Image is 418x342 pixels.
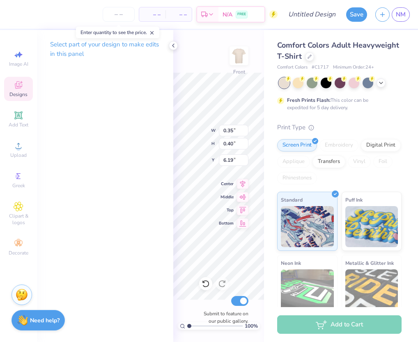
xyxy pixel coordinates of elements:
[219,220,234,226] span: Bottom
[281,269,334,310] img: Neon Ink
[281,259,301,267] span: Neon Ink
[170,10,187,19] span: – –
[281,206,334,247] img: Standard
[333,64,374,71] span: Minimum Order: 24 +
[12,182,25,189] span: Greek
[348,156,371,168] div: Vinyl
[277,139,317,151] div: Screen Print
[199,310,248,325] label: Submit to feature on our public gallery.
[346,7,367,22] button: Save
[281,195,303,204] span: Standard
[345,269,398,310] img: Metallic & Glitter Ink
[231,48,247,64] img: Front
[219,207,234,213] span: Top
[277,172,317,184] div: Rhinestones
[392,7,410,22] a: NM
[223,10,232,19] span: N/A
[282,6,342,23] input: Untitled Design
[277,64,308,71] span: Comfort Colors
[345,195,363,204] span: Puff Ink
[287,96,388,111] div: This color can be expedited for 5 day delivery.
[76,27,159,38] div: Enter quantity to see the price.
[4,213,33,226] span: Clipart & logos
[245,322,258,330] span: 100 %
[50,40,160,59] p: Select part of your design to make edits in this panel
[233,68,245,76] div: Front
[9,61,28,67] span: Image AI
[9,250,28,256] span: Decorate
[237,11,246,17] span: FREE
[361,139,401,151] div: Digital Print
[30,317,60,324] strong: Need help?
[219,181,234,187] span: Center
[9,91,28,98] span: Designs
[319,139,358,151] div: Embroidery
[144,10,161,19] span: – –
[103,7,135,22] input: – –
[277,40,399,61] span: Comfort Colors Adult Heavyweight T-Shirt
[396,10,406,19] span: NM
[312,156,345,168] div: Transfers
[277,156,310,168] div: Applique
[312,64,329,71] span: # C1717
[373,156,393,168] div: Foil
[10,152,27,158] span: Upload
[345,259,394,267] span: Metallic & Glitter Ink
[277,123,402,132] div: Print Type
[219,194,234,200] span: Middle
[9,122,28,128] span: Add Text
[345,206,398,247] img: Puff Ink
[287,97,331,103] strong: Fresh Prints Flash:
